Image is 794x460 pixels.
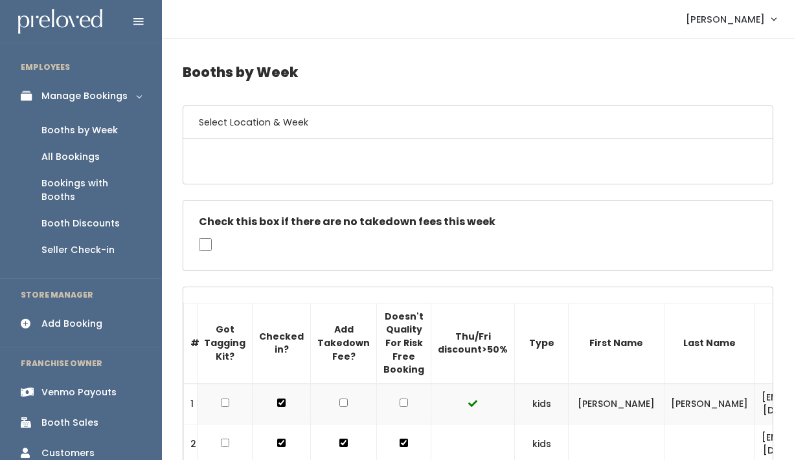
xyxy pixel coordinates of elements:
h6: Select Location & Week [183,106,773,139]
div: Booth Discounts [41,217,120,230]
div: Bookings with Booths [41,177,141,204]
img: preloved logo [18,9,102,34]
div: Manage Bookings [41,89,128,103]
div: Booths by Week [41,124,118,137]
th: Type [515,303,569,383]
th: Checked in? [253,303,311,383]
div: Seller Check-in [41,243,115,257]
td: 1 [184,384,198,424]
th: First Name [569,303,664,383]
th: Doesn't Quality For Risk Free Booking [377,303,431,383]
th: Thu/Fri discount>50% [431,303,515,383]
span: [PERSON_NAME] [686,12,765,27]
div: Customers [41,446,95,460]
a: [PERSON_NAME] [673,5,789,33]
th: Got Tagging Kit? [198,303,253,383]
div: All Bookings [41,150,100,164]
th: # [184,303,198,383]
th: Add Takedown Fee? [311,303,377,383]
td: [PERSON_NAME] [664,384,755,424]
td: kids [515,384,569,424]
div: Venmo Payouts [41,386,117,399]
div: Add Booking [41,317,102,331]
div: Booth Sales [41,416,98,430]
td: [PERSON_NAME] [569,384,664,424]
th: Last Name [664,303,755,383]
h4: Booths by Week [183,54,773,90]
h5: Check this box if there are no takedown fees this week [199,216,757,228]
